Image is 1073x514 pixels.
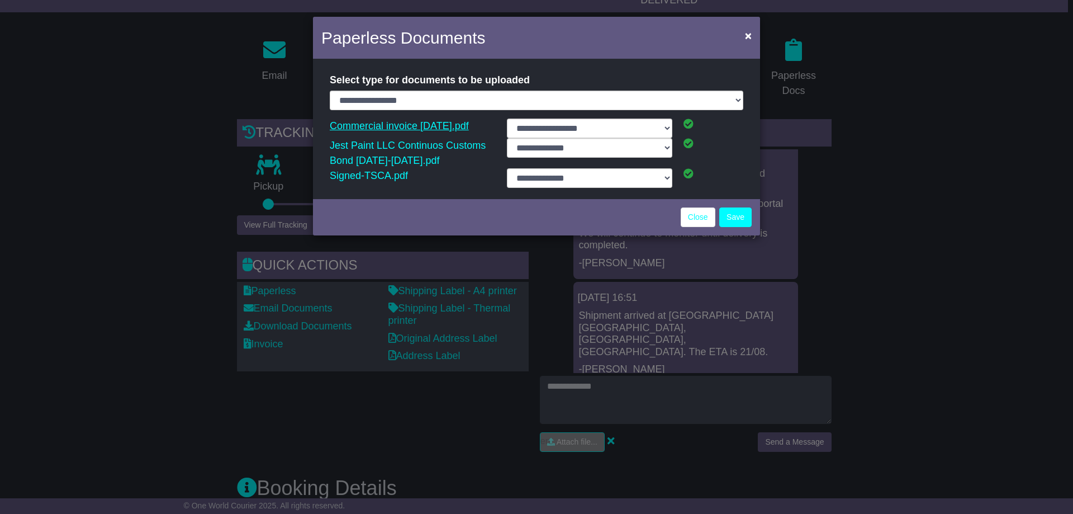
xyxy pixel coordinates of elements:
[330,167,408,184] a: Signed-TSCA.pdf
[330,117,469,134] a: Commercial invoice [DATE].pdf
[681,208,715,227] a: Close
[745,29,752,42] span: ×
[330,70,530,91] label: Select type for documents to be uploaded
[719,208,752,227] button: Save
[330,137,486,169] a: Jest Paint LLC Continuos Customs Bond [DATE]-[DATE].pdf
[321,25,485,50] h4: Paperless Documents
[739,24,757,47] button: Close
